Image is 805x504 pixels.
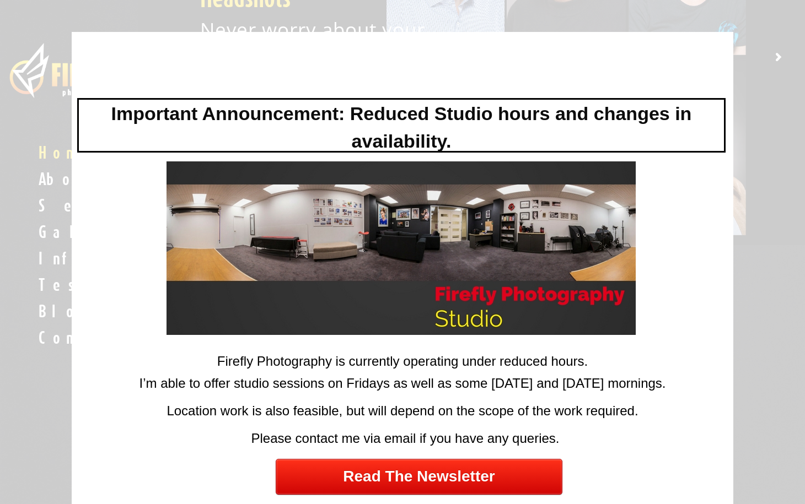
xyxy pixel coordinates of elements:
[74,373,731,398] div: I’m able to offer studio sessions on Fridays as well as some [DATE] and [DATE] mornings.
[77,429,733,453] div: Please contact me via email if you have any queries.
[74,401,731,426] div: Location work is also feasible, but will depend on the scope of the work required.
[276,459,562,495] a: Read The Newsletter
[77,98,726,153] div: Important Announcement: Reduced Studio hours and changes in availability.
[74,351,731,371] div: Firefly Photography is currently operating under reduced hours.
